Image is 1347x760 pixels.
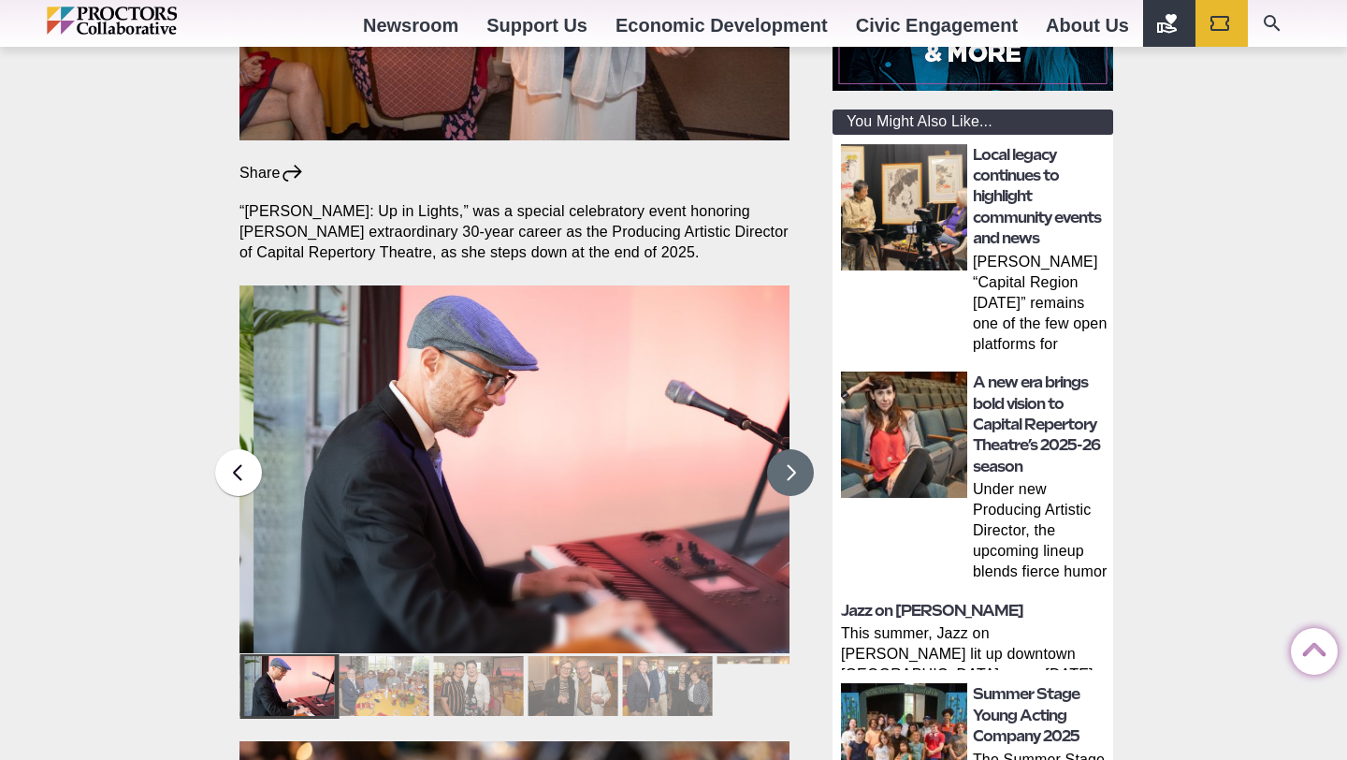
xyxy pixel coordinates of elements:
p: “[PERSON_NAME]: Up in Lights,” was a special celebratory event honoring [PERSON_NAME] extraordina... [239,201,789,263]
div: You Might Also Like... [833,110,1113,135]
p: Under new Producing Artistic Director, the upcoming lineup blends fierce humor and dazzling theat... [973,479,1108,586]
button: Previous slide [215,449,262,496]
p: [PERSON_NAME] “Capital Region [DATE]” remains one of the few open platforms for everyday voices S... [973,252,1108,358]
a: Local legacy continues to highlight community events and news [973,146,1101,248]
a: Back to Top [1291,629,1328,666]
div: Share [239,163,304,183]
a: Jazz on [PERSON_NAME] [841,602,1023,620]
img: thumbnail: A new era brings bold vision to Capital Repertory Theatre’s 2025-26 season [841,372,967,498]
a: Summer Stage Young Acting Company 2025 [973,685,1079,745]
a: A new era brings bold vision to Capital Repertory Theatre’s 2025-26 season [973,373,1100,475]
img: thumbnail: Local legacy continues to highlight community events and news [841,144,967,270]
p: This summer, Jazz on [PERSON_NAME] lit up downtown [GEOGRAPHIC_DATA] every [DATE] with live, lunc... [841,623,1108,670]
button: Next slide [767,449,814,496]
img: Proctors logo [47,7,257,35]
